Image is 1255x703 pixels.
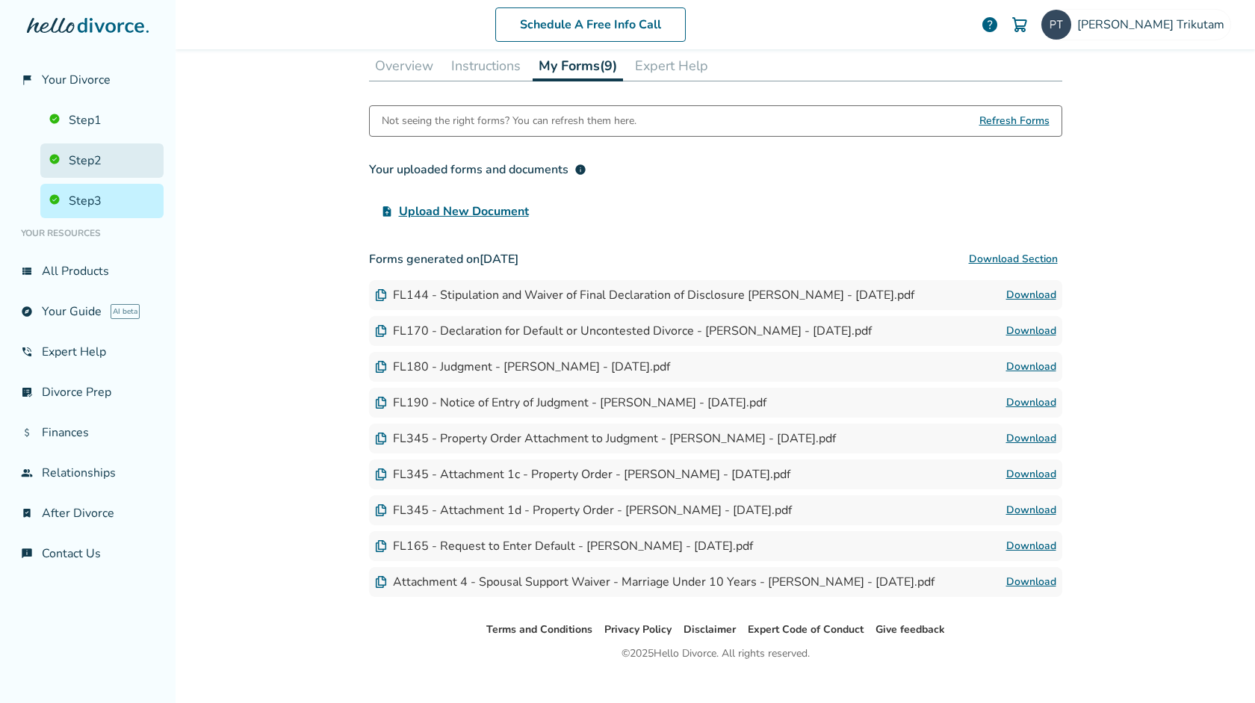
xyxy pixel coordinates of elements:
[369,244,1062,274] h3: Forms generated on [DATE]
[375,289,387,301] img: Document
[684,621,736,639] li: Disclaimer
[1006,286,1056,304] a: Download
[604,622,672,637] a: Privacy Policy
[375,540,387,552] img: Document
[375,466,790,483] div: FL345 - Attachment 1c - Property Order - [PERSON_NAME] - [DATE].pdf
[964,244,1062,274] button: Download Section
[375,502,792,518] div: FL345 - Attachment 1d - Property Order - [PERSON_NAME] - [DATE].pdf
[1006,358,1056,376] a: Download
[12,415,164,450] a: attach_moneyFinances
[21,74,33,86] span: flag_2
[1041,10,1071,40] img: ptrikutam@gmail.com
[21,346,33,358] span: phone_in_talk
[111,304,140,319] span: AI beta
[369,161,586,179] div: Your uploaded forms and documents
[375,325,387,337] img: Document
[12,254,164,288] a: view_listAll Products
[42,72,111,88] span: Your Divorce
[12,218,164,248] li: Your Resources
[1006,465,1056,483] a: Download
[1006,537,1056,555] a: Download
[629,51,714,81] button: Expert Help
[375,361,387,373] img: Document
[375,433,387,445] img: Document
[375,397,387,409] img: Document
[40,184,164,218] a: Step3
[876,621,945,639] li: Give feedback
[375,323,872,339] div: FL170 - Declaration for Default or Uncontested Divorce - [PERSON_NAME] - [DATE].pdf
[979,106,1050,136] span: Refresh Forms
[445,51,527,81] button: Instructions
[574,164,586,176] span: info
[21,386,33,398] span: list_alt_check
[12,496,164,530] a: bookmark_checkAfter Divorce
[40,143,164,178] a: Step2
[375,468,387,480] img: Document
[21,265,33,277] span: view_list
[375,576,387,588] img: Document
[12,375,164,409] a: list_alt_checkDivorce Prep
[1006,430,1056,447] a: Download
[375,430,836,447] div: FL345 - Property Order Attachment to Judgment - [PERSON_NAME] - [DATE].pdf
[21,507,33,519] span: bookmark_check
[21,548,33,560] span: chat_info
[12,63,164,97] a: flag_2Your Divorce
[375,394,766,411] div: FL190 - Notice of Entry of Judgment - [PERSON_NAME] - [DATE].pdf
[375,538,753,554] div: FL165 - Request to Enter Default - [PERSON_NAME] - [DATE].pdf
[21,306,33,318] span: explore
[1006,394,1056,412] a: Download
[21,467,33,479] span: group
[533,51,623,81] button: My Forms(9)
[1006,573,1056,591] a: Download
[1006,322,1056,340] a: Download
[495,7,686,42] a: Schedule A Free Info Call
[1011,16,1029,34] img: Cart
[1180,631,1255,703] iframe: Chat Widget
[375,359,670,375] div: FL180 - Judgment - [PERSON_NAME] - [DATE].pdf
[369,51,439,81] button: Overview
[748,622,864,637] a: Expert Code of Conduct
[381,205,393,217] span: upload_file
[375,287,914,303] div: FL144 - Stipulation and Waiver of Final Declaration of Disclosure [PERSON_NAME] - [DATE].pdf
[1006,501,1056,519] a: Download
[981,16,999,34] a: help
[21,427,33,439] span: attach_money
[12,536,164,571] a: chat_infoContact Us
[12,294,164,329] a: exploreYour GuideAI beta
[382,106,636,136] div: Not seeing the right forms? You can refresh them here.
[375,574,935,590] div: Attachment 4 - Spousal Support Waiver - Marriage Under 10 Years - [PERSON_NAME] - [DATE].pdf
[375,504,387,516] img: Document
[399,202,529,220] span: Upload New Document
[40,103,164,137] a: Step1
[486,622,592,637] a: Terms and Conditions
[622,645,810,663] div: © 2025 Hello Divorce. All rights reserved.
[12,335,164,369] a: phone_in_talkExpert Help
[1077,16,1230,33] span: [PERSON_NAME] Trikutam
[12,456,164,490] a: groupRelationships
